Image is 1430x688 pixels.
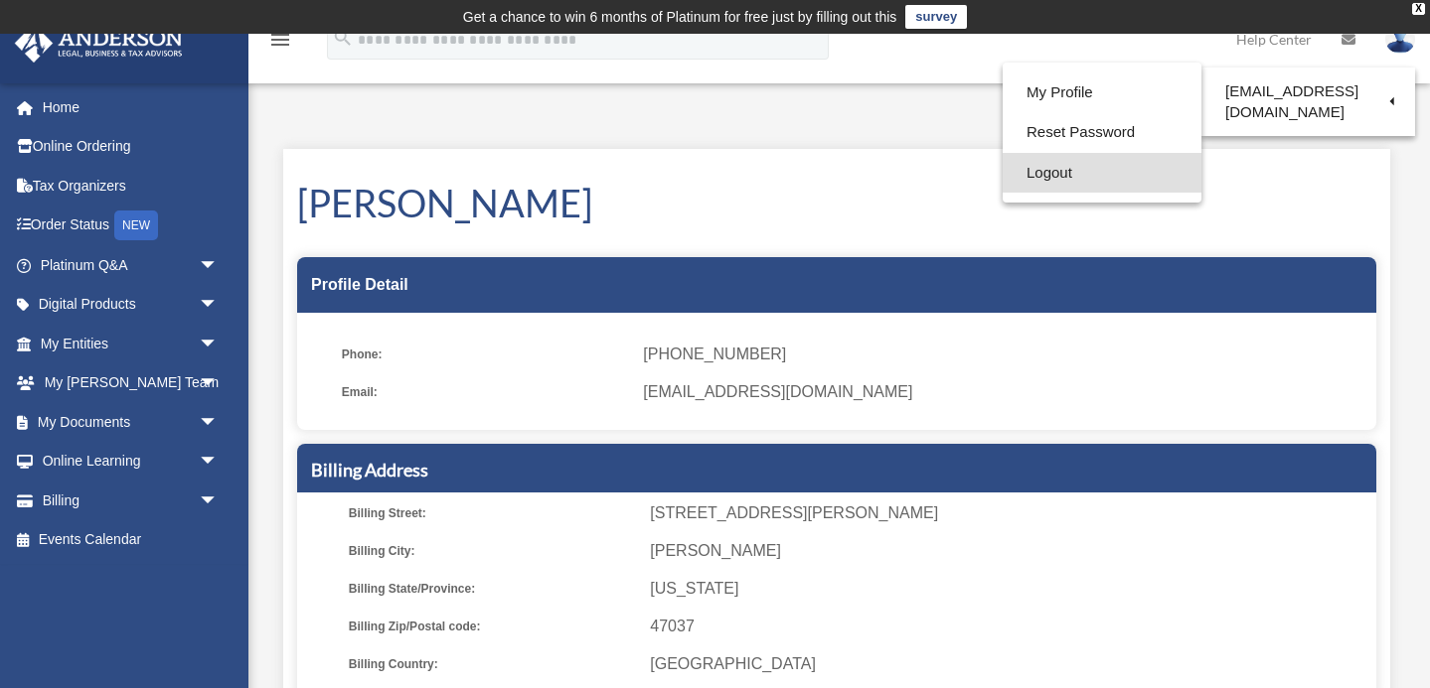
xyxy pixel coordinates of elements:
[297,177,1376,229] h1: [PERSON_NAME]
[1412,3,1425,15] div: close
[14,127,248,167] a: Online Ordering
[14,324,248,363] a: My Entitiesarrow_drop_down
[349,613,636,640] span: Billing Zip/Postal code:
[311,458,1362,482] h5: Billing Address
[650,613,1369,640] span: 47037
[643,341,1362,368] span: [PHONE_NUMBER]
[9,24,189,63] img: Anderson Advisors Platinum Portal
[199,324,238,364] span: arrow_drop_down
[14,245,248,285] a: Platinum Q&Aarrow_drop_down
[332,27,354,49] i: search
[1201,72,1415,131] a: [EMAIL_ADDRESS][DOMAIN_NAME]
[14,87,248,127] a: Home
[342,378,629,406] span: Email:
[268,28,292,52] i: menu
[297,257,1376,313] div: Profile Detail
[650,499,1369,527] span: [STREET_ADDRESS][PERSON_NAME]
[268,35,292,52] a: menu
[199,402,238,443] span: arrow_drop_down
[349,575,636,603] span: Billing State/Province:
[1003,112,1201,153] a: Reset Password
[905,5,967,29] a: survey
[643,378,1362,406] span: [EMAIL_ADDRESS][DOMAIN_NAME]
[1385,25,1415,54] img: User Pic
[114,210,158,240] div: NEW
[199,363,238,404] span: arrow_drop_down
[650,537,1369,565] span: [PERSON_NAME]
[199,245,238,286] span: arrow_drop_down
[349,499,636,527] span: Billing Street:
[14,363,248,403] a: My [PERSON_NAME] Teamarrow_drop_down
[14,520,248,560] a: Events Calendar
[14,166,248,206] a: Tax Organizers
[199,285,238,326] span: arrow_drop_down
[1003,72,1201,113] a: My Profile
[14,481,248,520] a: Billingarrow_drop_down
[463,5,897,29] div: Get a chance to win 6 months of Platinum for free just by filling out this
[349,537,636,565] span: Billing City:
[199,442,238,482] span: arrow_drop_down
[349,650,636,678] span: Billing Country:
[650,650,1369,678] span: [GEOGRAPHIC_DATA]
[14,285,248,325] a: Digital Productsarrow_drop_down
[14,442,248,482] a: Online Learningarrow_drop_down
[342,341,629,368] span: Phone:
[650,575,1369,603] span: [US_STATE]
[14,206,248,246] a: Order StatusNEW
[199,481,238,521] span: arrow_drop_down
[14,402,248,442] a: My Documentsarrow_drop_down
[1003,153,1201,194] a: Logout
